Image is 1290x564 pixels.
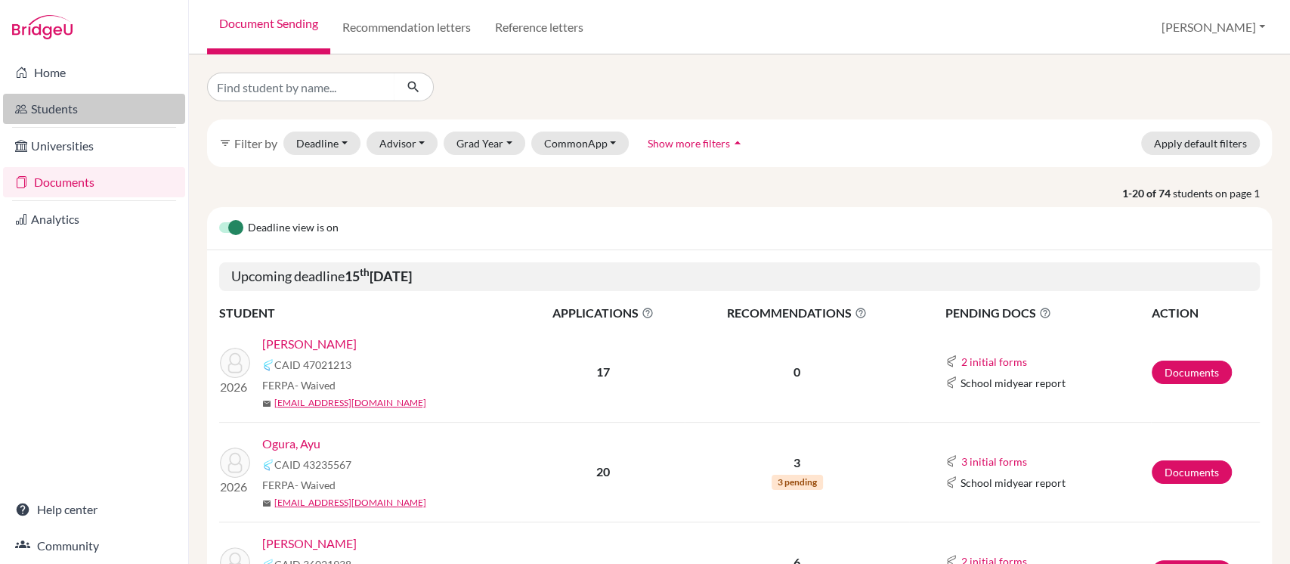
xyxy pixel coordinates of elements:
[220,448,250,478] img: Ogura, Ayu
[945,304,1150,322] span: PENDING DOCS
[1155,13,1272,42] button: [PERSON_NAME]
[367,132,438,155] button: Advisor
[3,204,185,234] a: Analytics
[596,364,610,379] b: 17
[1173,185,1272,201] span: students on page 1
[262,399,271,408] span: mail
[961,453,1028,470] button: 3 initial forms
[274,496,426,510] a: [EMAIL_ADDRESS][DOMAIN_NAME]
[295,479,336,491] span: - Waived
[596,464,610,479] b: 20
[12,15,73,39] img: Bridge-U
[531,132,630,155] button: CommonApp
[730,135,745,150] i: arrow_drop_up
[262,477,336,493] span: FERPA
[945,455,957,467] img: Common App logo
[444,132,525,155] button: Grad Year
[262,499,271,508] span: mail
[262,377,336,393] span: FERPA
[345,268,412,284] b: 15 [DATE]
[220,348,250,378] img: Lin, Jolie
[3,131,185,161] a: Universities
[522,304,684,322] span: APPLICATIONS
[3,94,185,124] a: Students
[1141,132,1260,155] button: Apply default filters
[219,262,1260,291] h5: Upcoming deadline
[262,535,357,553] a: [PERSON_NAME]
[262,359,274,371] img: Common App logo
[262,459,274,471] img: Common App logo
[274,457,351,473] span: CAID 43235567
[220,378,250,396] p: 2026
[219,137,231,149] i: filter_list
[262,335,357,353] a: [PERSON_NAME]
[945,476,957,488] img: Common App logo
[360,266,370,278] sup: th
[945,377,957,389] img: Common App logo
[207,73,394,101] input: Find student by name...
[274,396,426,410] a: [EMAIL_ADDRESS][DOMAIN_NAME]
[283,132,360,155] button: Deadline
[1122,185,1173,201] strong: 1-20 of 74
[648,137,730,150] span: Show more filters
[1152,361,1232,384] a: Documents
[945,355,957,367] img: Common App logo
[772,475,823,490] span: 3 pending
[961,375,1066,391] span: School midyear report
[685,454,908,472] p: 3
[961,353,1028,370] button: 2 initial forms
[1152,460,1232,484] a: Documents
[3,167,185,197] a: Documents
[262,435,320,453] a: Ogura, Ayu
[234,136,277,150] span: Filter by
[1151,303,1260,323] th: ACTION
[685,304,908,322] span: RECOMMENDATIONS
[3,531,185,561] a: Community
[274,357,351,373] span: CAID 47021213
[961,475,1066,491] span: School midyear report
[248,219,339,237] span: Deadline view is on
[685,363,908,381] p: 0
[3,494,185,525] a: Help center
[220,478,250,496] p: 2026
[3,57,185,88] a: Home
[295,379,336,392] span: - Waived
[219,303,521,323] th: STUDENT
[635,132,758,155] button: Show more filtersarrow_drop_up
